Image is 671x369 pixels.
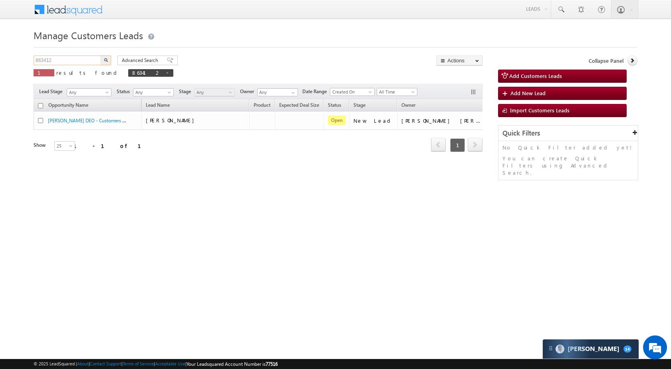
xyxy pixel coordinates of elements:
span: 77516 [266,361,278,367]
img: Search [104,58,108,62]
p: No Quick Filter added yet! [502,144,634,151]
a: Show All Items [287,89,297,97]
span: [PERSON_NAME] [146,117,198,124]
a: About [77,361,89,366]
span: next [468,138,482,152]
div: Chat with us now [42,42,134,52]
span: Your Leadsquared Account Number is [187,361,278,367]
span: Stage [179,88,194,95]
span: prev [431,138,446,152]
a: prev [431,139,446,152]
a: next [468,139,482,152]
a: Terms of Service [123,361,154,366]
span: Manage Customers Leads [34,29,143,42]
input: Type to Search [257,88,298,96]
span: Open [328,116,346,125]
span: Stage [353,102,365,108]
span: All Time [377,88,415,96]
span: Any [133,89,171,96]
a: Status [324,101,345,111]
button: Actions [437,56,482,66]
div: [PERSON_NAME] [PERSON_NAME] [401,117,481,124]
div: carter-dragCarter[PERSON_NAME]14 [542,339,639,359]
a: Any [67,88,111,96]
span: Expected Deal Size [279,102,319,108]
img: d_60004797649_company_0_60004797649 [14,42,34,52]
span: results found [56,69,120,76]
span: Date Range [302,88,330,95]
span: 1 [450,138,465,152]
span: Product [254,102,270,108]
span: Lead Stage [39,88,66,95]
img: Carter [556,345,564,353]
span: Any [67,89,109,96]
a: Acceptable Use [155,361,185,366]
span: Owner [401,102,415,108]
span: 1 [38,69,50,76]
textarea: Type your message and hit 'Enter' [10,74,146,239]
span: Advanced Search [122,57,161,64]
span: Carter [568,345,619,353]
a: Created On [330,88,375,96]
span: Collapse Panel [589,57,623,64]
span: Opportunity Name [48,102,88,108]
span: Status [117,88,133,95]
span: Import Customers Leads [510,107,570,114]
span: 25 [55,142,76,150]
a: Expected Deal Size [275,101,323,111]
div: 1 - 1 of 1 [73,141,151,150]
a: Any [133,88,174,96]
div: New Lead [353,117,393,124]
a: All Time [377,88,417,96]
a: 25 [54,141,75,151]
div: Quick Filters [498,126,638,141]
a: Contact Support [90,361,121,366]
input: Check all records [38,103,43,108]
img: carter-drag [548,345,554,351]
span: Created On [330,88,372,96]
a: Stage [349,101,369,111]
a: Any [194,88,235,96]
span: 14 [623,345,631,353]
span: Any [195,89,232,96]
span: Add Customers Leads [509,72,562,79]
span: 863412 [132,69,161,76]
span: Owner [240,88,257,95]
p: You can create Quick Filters using Advanced Search. [502,155,634,176]
div: Minimize live chat window [131,4,150,23]
span: Lead Name [142,101,174,111]
div: Show [34,142,48,149]
span: Add New Lead [510,90,546,96]
a: [PERSON_NAME] DEO - Customers Leads [48,117,134,124]
em: Start Chat [109,246,145,257]
a: Opportunity Name [44,101,92,111]
span: © 2025 LeadSquared | | | | | [34,360,278,368]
